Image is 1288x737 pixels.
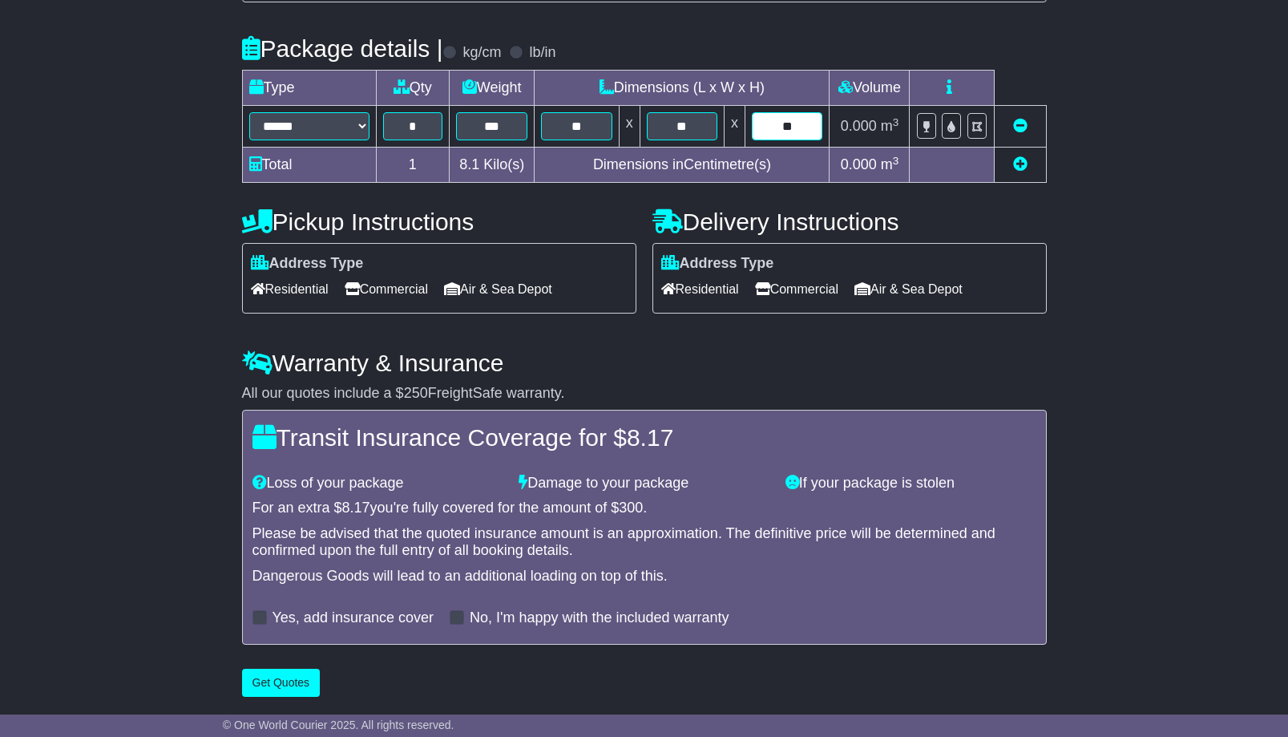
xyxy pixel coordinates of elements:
[252,568,1036,585] div: Dangerous Goods will lead to an additional loading on top of this.
[345,277,428,302] span: Commercial
[252,525,1036,560] div: Please be advised that the quoted insurance amount is an approximation. The definitive price will...
[661,255,774,273] label: Address Type
[470,609,729,627] label: No, I'm happy with the included warranty
[652,209,1047,235] h4: Delivery Instructions
[242,350,1047,376] h4: Warranty & Insurance
[251,277,329,302] span: Residential
[450,148,535,183] td: Kilo(s)
[404,385,428,401] span: 250
[535,148,830,183] td: Dimensions in Centimetre(s)
[450,71,535,106] td: Weight
[881,118,899,134] span: m
[242,669,321,697] button: Get Quotes
[242,71,376,106] td: Type
[841,156,877,172] span: 0.000
[619,106,640,148] td: x
[893,116,899,128] sup: 3
[893,155,899,167] sup: 3
[252,500,1036,517] div: For an extra $ you're fully covered for the amount of $ .
[725,106,745,148] td: x
[462,44,501,62] label: kg/cm
[881,156,899,172] span: m
[1013,156,1028,172] a: Add new item
[854,277,963,302] span: Air & Sea Depot
[342,500,370,516] span: 8.17
[376,71,450,106] td: Qty
[841,118,877,134] span: 0.000
[242,35,443,62] h4: Package details |
[619,500,643,516] span: 300
[273,609,434,627] label: Yes, add insurance cover
[444,277,552,302] span: Air & Sea Depot
[244,475,511,492] div: Loss of your package
[376,148,450,183] td: 1
[830,71,910,106] td: Volume
[242,209,636,235] h4: Pickup Instructions
[661,277,739,302] span: Residential
[252,424,1036,451] h4: Transit Insurance Coverage for $
[529,44,555,62] label: lb/in
[755,277,838,302] span: Commercial
[459,156,479,172] span: 8.1
[242,148,376,183] td: Total
[535,71,830,106] td: Dimensions (L x W x H)
[251,255,364,273] label: Address Type
[777,475,1044,492] div: If your package is stolen
[242,385,1047,403] div: All our quotes include a $ FreightSafe warranty.
[223,719,454,731] span: © One World Courier 2025. All rights reserved.
[627,424,673,451] span: 8.17
[1013,118,1028,134] a: Remove this item
[511,475,777,492] div: Damage to your package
